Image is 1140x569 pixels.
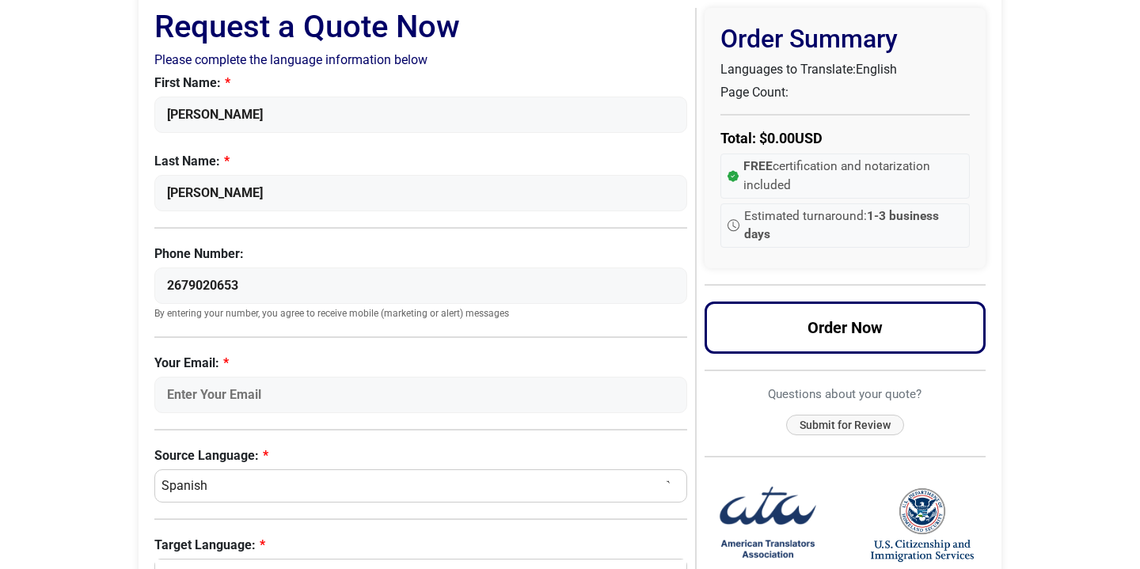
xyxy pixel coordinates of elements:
span: certification and notarization included [743,157,963,195]
label: Target Language: [154,536,687,555]
label: Last Name: [154,152,687,171]
input: Enter Your Phone Number [154,267,687,304]
strong: FREE [743,159,773,173]
button: Submit for Review [786,415,904,436]
label: Source Language: [154,446,687,465]
input: Enter Your First Name [154,97,687,133]
small: By entering your number, you agree to receive mobile (marketing or alert) messages [154,308,687,321]
h2: Please complete the language information below [154,52,687,67]
img: United States Citizenship and Immigration Services Logo [871,487,974,563]
span: 0.00 [767,130,795,146]
p: Page Count: [720,83,971,102]
h6: Questions about your quote? [705,387,986,401]
h2: Order Summary [720,24,971,54]
label: Phone Number: [154,245,687,264]
button: Order Now [705,302,986,354]
h1: Request a Quote Now [154,8,687,46]
label: First Name: [154,74,687,93]
p: Total: $ USD [720,127,971,149]
label: Your Email: [154,354,687,373]
input: Enter Your Last Name [154,175,687,211]
p: Languages to Translate: [720,60,971,79]
input: Enter Your Email [154,377,687,413]
span: English [856,62,897,77]
div: Order Summary [705,8,986,268]
span: Estimated turnaround: [744,207,963,245]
